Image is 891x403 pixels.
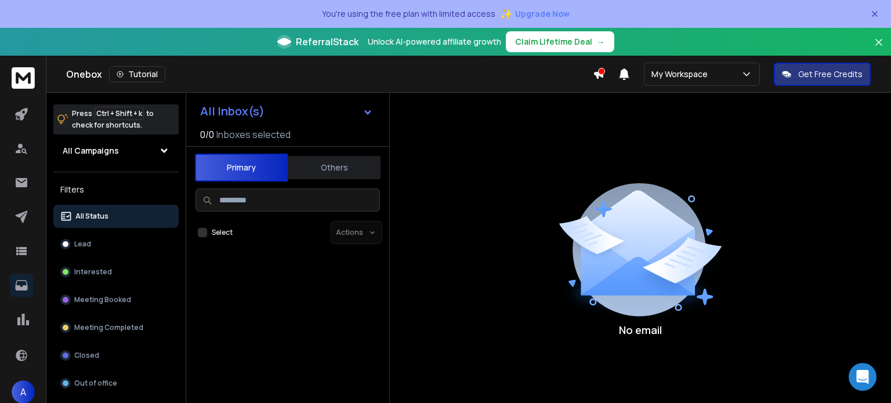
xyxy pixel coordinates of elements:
[66,66,593,82] div: Onebox
[53,205,179,228] button: All Status
[288,155,381,180] button: Others
[200,128,214,141] span: 0 / 0
[195,154,288,181] button: Primary
[774,63,871,86] button: Get Free Credits
[74,295,131,304] p: Meeting Booked
[72,108,154,131] p: Press to check for shortcuts.
[74,379,117,388] p: Out of office
[500,2,570,26] button: ✨Upgrade Now
[53,260,179,284] button: Interested
[63,145,119,157] h1: All Campaigns
[53,344,179,367] button: Closed
[322,8,495,20] p: You're using the free plan with limited access
[296,35,358,49] span: ReferralStack
[368,36,501,48] p: Unlock AI-powered affiliate growth
[53,316,179,339] button: Meeting Completed
[849,363,876,391] div: Open Intercom Messenger
[871,35,886,63] button: Close banner
[53,181,179,198] h3: Filters
[651,68,712,80] p: My Workspace
[216,128,291,141] h3: Inboxes selected
[515,8,570,20] span: Upgrade Now
[53,372,179,395] button: Out of office
[191,100,382,123] button: All Inbox(s)
[212,228,233,237] label: Select
[53,288,179,311] button: Meeting Booked
[109,66,165,82] button: Tutorial
[74,267,112,277] p: Interested
[200,106,265,117] h1: All Inbox(s)
[597,36,605,48] span: →
[74,323,143,332] p: Meeting Completed
[74,351,99,360] p: Closed
[53,139,179,162] button: All Campaigns
[75,212,108,221] p: All Status
[500,6,513,22] span: ✨
[95,107,144,120] span: Ctrl + Shift + k
[798,68,863,80] p: Get Free Credits
[74,239,91,249] p: Lead
[53,233,179,256] button: Lead
[619,322,662,338] p: No email
[506,31,614,52] button: Claim Lifetime Deal→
